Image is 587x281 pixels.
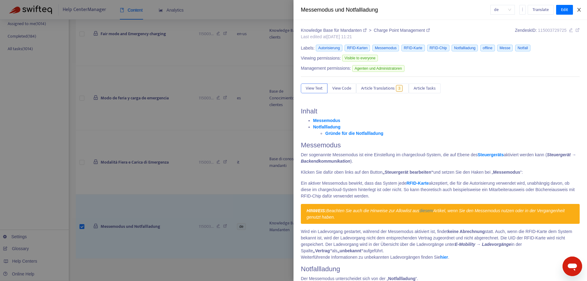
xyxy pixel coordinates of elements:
span: de [494,5,511,14]
div: Last edited at [DATE] 11:21 [301,34,430,40]
strong: „Steuergerät bearbeiten“ [382,170,434,175]
span: Management permissions: [301,65,351,72]
strong: Vertrag [315,249,330,253]
a: Knowledge Base für Mandanten [301,28,368,33]
a: Steuergeräts [478,152,504,157]
span: more [520,7,525,12]
em: E-Mobility → Ladevorgänge [455,242,511,247]
span: Messemodus [372,45,399,51]
button: more [519,5,526,15]
span: Visible to everyone [342,55,378,61]
a: Notfallladung [313,124,340,129]
span: offline [480,45,495,51]
button: Translate [528,5,554,15]
strong: „ [313,249,315,253]
span: View Text [306,85,323,92]
a: diesem [419,208,433,213]
a: Charge Point Management [374,28,430,33]
span: View Code [332,85,351,92]
p: Der sogenannte Messemodus ist eine Einstellung im chargecloud-System, die auf Ebene des aktiviert... [301,152,580,165]
span: Notfall [515,45,530,51]
strong: “ [330,249,332,253]
a: Messemodus [313,118,340,123]
span: Translate [533,6,549,13]
span: Edit [561,6,568,13]
button: View Text [301,83,327,93]
span: Labels: [301,45,315,51]
span: Messe [497,45,513,51]
p: Ein aktiver Messemodus bewirkt, dass das System jede akzeptiert, die für die Autorisierung verwen... [301,180,580,200]
span: 115003729725 [538,28,567,33]
button: Article Tasks [409,83,441,93]
div: Messemodus und Notfallladung [301,6,490,14]
strong: Messemodus [493,170,520,175]
iframe: Schaltfläche zum Öffnen des Messaging-Fensters [563,257,582,276]
span: RFID-Chip [427,45,449,51]
p: Wird ein Ladevorgang gestartet, während der Messemodus aktiviert ist, findet statt. Auch, wenn di... [301,229,580,261]
button: Edit [556,5,573,15]
div: Zendesk ID: [515,27,580,40]
a: hier [440,255,448,260]
button: View Code [327,83,356,93]
span: Notfallladung [452,45,478,51]
span: RFID-Karten [345,45,370,51]
span: Article Translations [361,85,395,92]
a: RFID-Karte [437,181,459,186]
button: Article Translations3 [356,83,409,93]
span: Agenten und Administratoren [352,65,404,72]
h1: Messemodus [301,141,580,149]
span: Viewing permissions: [301,55,341,61]
span: Article Tasks [414,85,436,92]
button: Close [575,7,583,13]
em: HINWEIS: [307,208,327,213]
a: Gründe für die Notfallladung [325,131,383,136]
strong: Notfallladung [388,276,415,281]
strong: keine Abrechnung [448,229,485,234]
div: > [301,27,430,34]
span: 3 [396,85,403,92]
img: mceclip0.png [301,180,331,187]
p: Klicken Sie dafür oben links auf den Button und setzen Sie den Haken bei „ “: [301,169,580,176]
span: close [577,7,581,12]
strong: „unbekannt“ [338,249,364,253]
h1: Notfallladung [301,265,580,273]
span: RFID-Karte [401,45,425,51]
span: Autorisierung [316,45,342,51]
em: Beachten Sie auch die Hinweise zur Allowlist aus Artikel, wenn Sie den Messemodus nutzen oder in ... [307,208,565,220]
h1: Inhalt [301,107,580,115]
